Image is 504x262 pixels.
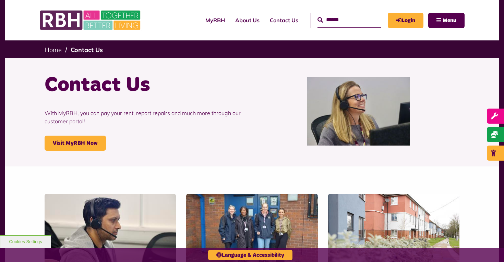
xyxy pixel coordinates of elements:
a: Contact Us [71,46,103,54]
a: MyRBH [200,11,230,29]
button: Navigation [428,13,465,28]
a: Contact Us [265,11,303,29]
p: With MyRBH, you can pay your rent, report repairs and much more through our customer portal! [45,99,247,136]
iframe: Netcall Web Assistant for live chat [473,231,504,262]
a: About Us [230,11,265,29]
img: RBH [39,7,142,34]
img: Contact Centre February 2024 (1) [307,77,410,146]
a: Home [45,46,62,54]
a: MyRBH [388,13,423,28]
span: Menu [443,18,456,23]
a: Visit MyRBH Now [45,136,106,151]
h1: Contact Us [45,72,247,99]
button: Language & Accessibility [208,250,292,260]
